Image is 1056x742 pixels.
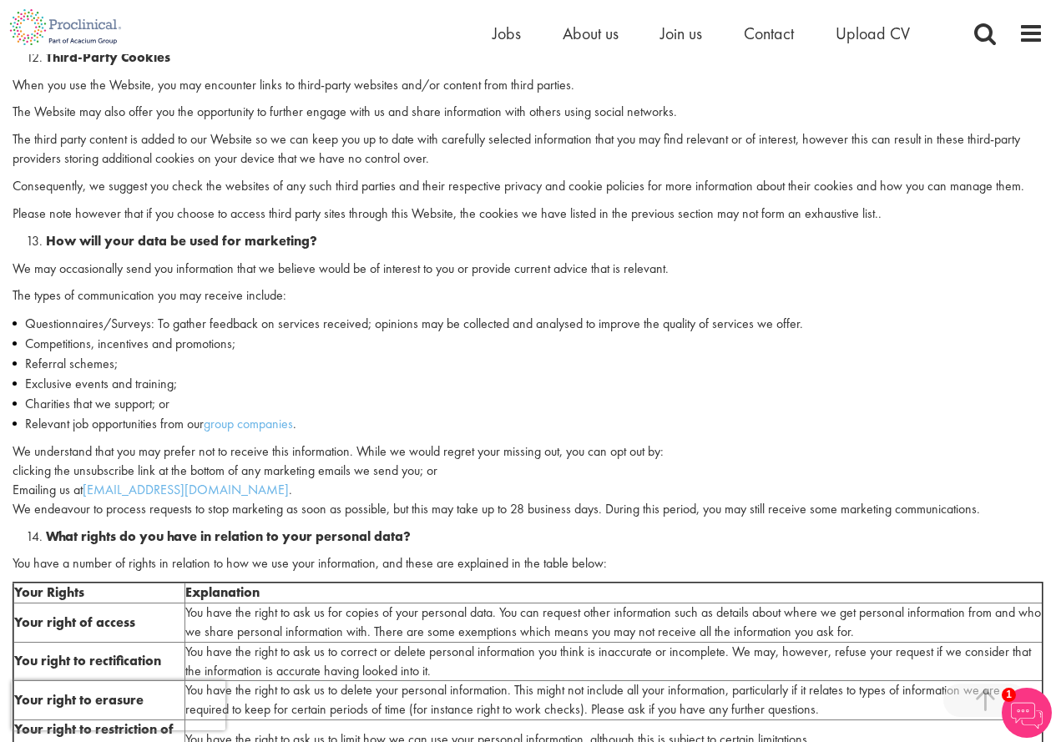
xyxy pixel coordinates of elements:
[744,23,794,44] a: Contact
[83,481,289,498] a: [EMAIL_ADDRESS][DOMAIN_NAME]
[13,500,1043,519] p: We endeavour to process requests to stop marketing as soon as possible, but this may take up to 2...
[493,23,521,44] a: Jobs
[185,603,1043,643] td: You have the right to ask us for copies of your personal data. You can request other information ...
[185,642,1043,681] td: You have the right to ask us to correct or delete personal information you think is inaccurate or...
[563,23,619,44] a: About us
[185,681,1043,720] td: You have the right to ask us to delete your personal information. This might not include all your...
[13,354,1043,374] li: Referral schemes;
[13,177,1043,196] p: Consequently, we suggest you check the websites of any such third parties and their respective pr...
[13,260,1043,279] p: We may occasionally send you information that we believe would be of interest to you or provide c...
[13,554,1043,573] p: You have a number of rights in relation to how we use your information, and these are explained i...
[13,314,1043,334] li: Questionnaires/Surveys: To gather feedback on services received; opinions may be collected and an...
[185,583,260,601] strong: Explanation
[14,583,84,601] strong: Your Rights
[1002,688,1016,702] span: 1
[13,334,1043,354] li: Competitions, incentives and promotions;
[13,442,1043,462] div: We understand that you may prefer not to receive this information. While we would regret your mis...
[836,23,910,44] a: Upload CV
[13,374,1043,394] li: Exclusive events and training;
[660,23,702,44] a: Join us
[46,48,170,66] strong: Third-Party Cookies
[13,130,1043,169] p: The third party content is added to our Website so we can keep you up to date with carefully sele...
[13,286,1043,305] p: The types of communication you may receive include:
[13,76,1043,95] p: When you use the Website, you may encounter links to third-party websites and/or content from thi...
[204,415,293,432] a: group companies
[46,527,411,545] strong: What rights do you have in relation to your personal data?
[13,394,1043,414] li: Charities that we support; or
[46,232,317,250] strong: How will your data be used for marketing?
[14,613,135,631] strong: Your right of access
[12,680,225,730] iframe: reCAPTCHA
[13,204,1043,224] p: Please note however that if you choose to access third party sites through this Website, the cook...
[1002,688,1052,738] img: Chatbot
[13,462,1043,481] div: clicking the unsubscribe link at the bottom of any marketing emails we send you; or
[13,414,1043,434] li: Relevant job opportunities from our .
[14,652,161,669] strong: You right to rectification
[13,103,1043,122] p: The Website may also offer you the opportunity to further engage with us and share information wi...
